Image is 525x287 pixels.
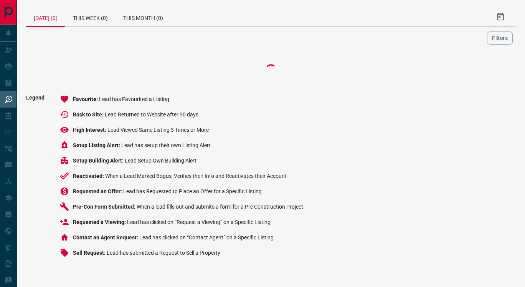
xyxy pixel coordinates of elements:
[73,250,107,256] span: Sell Request
[233,62,309,78] div: Loading
[107,127,209,133] span: Lead Viewed Same Listing 3 Times or More
[73,204,137,210] span: Pre-Con Form Submitted
[491,8,510,26] button: Select Date Range
[73,96,99,102] span: Favourite
[73,234,139,241] span: Contact an Agent Request
[139,234,274,241] span: Lead has clicked on “Contact Agent” on a Specific Listing
[107,250,220,256] span: Lead has submitted a Request to Sell a Property
[26,8,65,27] div: [DATE] (0)
[125,158,196,164] span: Lead Setup Own Building Alert
[116,8,171,26] div: This Month (0)
[487,32,513,45] button: Filters
[73,188,123,194] span: Requested an Offer
[123,188,262,194] span: Lead has Requested to Place an Offer for a Specific Listing
[26,95,45,264] span: Legend
[73,158,125,164] span: Setup Building Alert
[73,219,127,225] span: Requested a Viewing
[73,173,105,179] span: Reactivated
[105,173,287,179] span: When a Lead Marked Bogus, Verifies their Info and Reactivates their Account
[99,96,169,102] span: Lead has Favourited a Listing
[73,142,121,148] span: Setup Listing Alert
[137,204,303,210] span: When a lead fills out and submits a form for a Pre Construction Project
[121,142,211,148] span: Lead has setup their own Listing Alert
[127,219,271,225] span: Lead has clicked on “Request a Viewing” on a Specific Listing
[73,127,107,133] span: High Interest
[65,8,116,26] div: This Week (0)
[105,111,198,118] span: Lead Returned to Website after 90 days
[73,111,105,118] span: Back to Site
